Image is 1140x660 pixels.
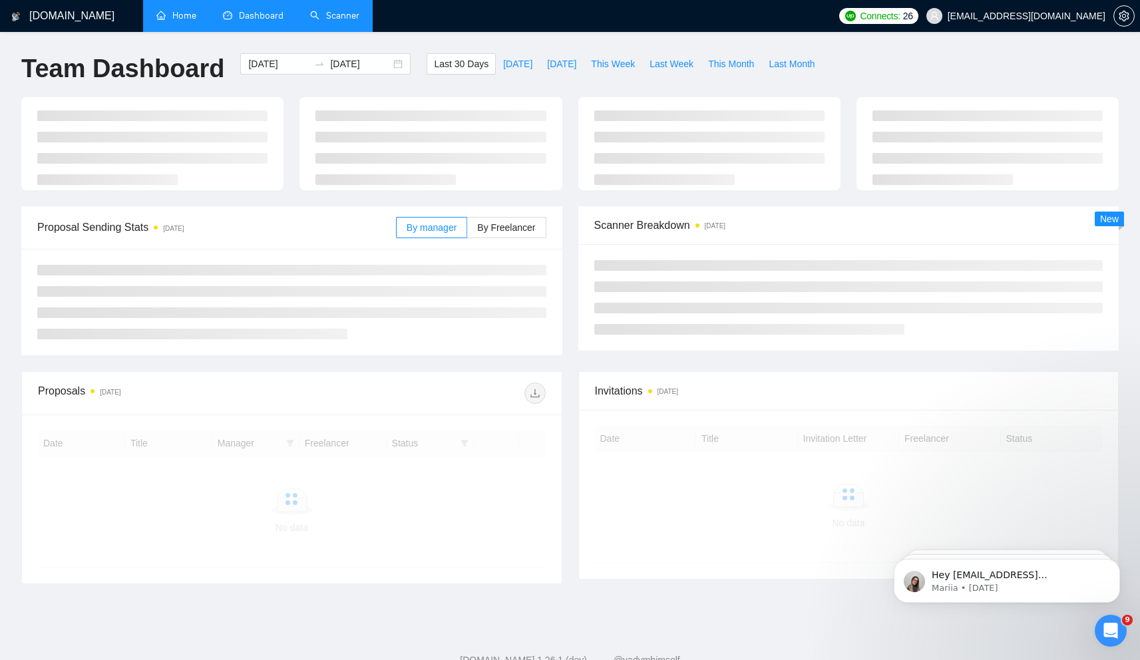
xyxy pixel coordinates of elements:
span: Invitations [595,383,1103,399]
img: logo [11,6,21,27]
a: setting [1113,11,1135,21]
span: By manager [407,222,457,233]
button: This Month [701,53,761,75]
span: setting [1114,11,1134,21]
h1: Team Dashboard [21,53,224,84]
button: Last Week [642,53,701,75]
iframe: Intercom notifications message [874,531,1140,624]
span: 26 [903,9,913,23]
button: [DATE] [540,53,584,75]
a: searchScanner [310,10,359,21]
span: [DATE] [547,57,576,71]
span: Last Month [769,57,815,71]
div: Proposals [38,383,291,404]
span: to [314,59,325,69]
span: Scanner Breakdown [594,217,1103,234]
time: [DATE] [100,389,120,396]
time: [DATE] [658,388,678,395]
span: [DATE] [503,57,532,71]
iframe: Intercom live chat [1095,615,1127,647]
button: Last 30 Days [427,53,496,75]
a: homeHome [156,10,196,21]
span: swap-right [314,59,325,69]
span: Proposal Sending Stats [37,219,396,236]
button: This Week [584,53,642,75]
span: Hey [EMAIL_ADDRESS][DOMAIN_NAME], Looks like your Upwork agency Ralabs: Behind Every Successful C... [58,39,226,247]
span: This Month [708,57,754,71]
img: upwork-logo.png [845,11,856,21]
button: [DATE] [496,53,540,75]
span: Last Week [650,57,693,71]
span: New [1100,214,1119,224]
time: [DATE] [163,225,184,232]
span: Last 30 Days [434,57,488,71]
time: [DATE] [705,222,725,230]
span: Dashboard [239,10,284,21]
input: Start date [248,57,309,71]
span: By Freelancer [477,222,535,233]
button: setting [1113,5,1135,27]
span: Connects: [860,9,900,23]
input: End date [330,57,391,71]
span: 9 [1122,615,1133,625]
p: Message from Mariia, sent 1w ago [58,51,230,63]
span: user [930,11,939,21]
span: dashboard [223,11,232,20]
span: This Week [591,57,635,71]
button: Last Month [761,53,822,75]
